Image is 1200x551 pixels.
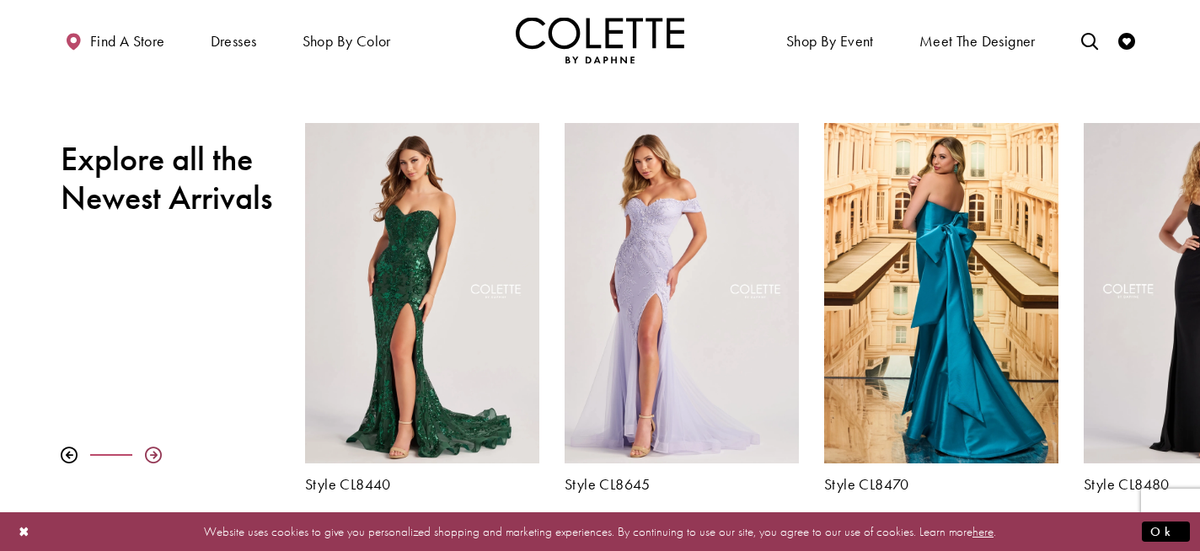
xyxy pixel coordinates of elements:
p: Website uses cookies to give you personalized shopping and marketing experiences. By continuing t... [121,520,1079,543]
h2: Explore all the Newest Arrivals [61,140,280,217]
a: Meet the designer [915,17,1040,63]
span: Shop By Event [782,17,878,63]
a: Find a store [61,17,169,63]
a: Visit Colette by Daphne Style No. CL8645 Page [565,123,799,463]
div: Colette by Daphne Style No. CL8440 [292,110,552,506]
span: Shop By Event [786,33,874,50]
a: Visit Colette by Daphne Style No. CL8470 Page [824,123,1058,463]
a: Style CL8645 [565,476,799,493]
button: Close Dialog [10,516,39,546]
a: Visit Home Page [516,17,684,63]
div: Colette by Daphne Style No. CL8645 [552,110,812,506]
a: Visit Colette by Daphne Style No. CL8440 Page [305,123,539,463]
span: Shop by color [298,17,395,63]
a: Check Wishlist [1114,17,1139,63]
span: Shop by color [303,33,391,50]
a: Toggle search [1077,17,1102,63]
span: Dresses [211,33,257,50]
a: Style CL8470 [824,476,1058,493]
button: Submit Dialog [1142,521,1190,542]
a: Style CL8440 [305,476,539,493]
div: Colette by Daphne Style No. CL8470 [812,110,1071,506]
span: Meet the designer [919,33,1036,50]
a: here [972,522,994,539]
span: Find a store [90,33,165,50]
span: Dresses [206,17,261,63]
img: Colette by Daphne [516,17,684,63]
